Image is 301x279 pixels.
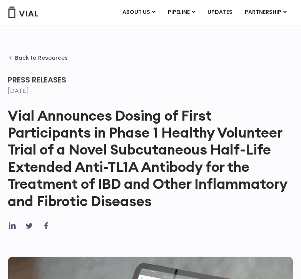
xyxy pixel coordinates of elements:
[8,107,293,210] h1: Vial Announces Dosing of First Participants in Phase 1 Healthy Volunteer Trial of a Novel Subcuta...
[8,74,66,85] span: Press Releases
[239,6,293,19] a: PARTNERSHIPMenu Toggle
[162,6,201,19] a: PIPELINEMenu Toggle
[8,86,29,95] time: [DATE]
[15,55,68,61] span: Back to Resources
[8,55,68,61] a: Back to Resources
[201,6,238,19] a: UPDATES
[25,221,34,230] div: Share on twitter
[8,221,17,230] div: Share on linkedin
[116,6,161,19] a: ABOUT USMenu Toggle
[8,7,38,18] img: Vial Logo
[42,221,51,230] div: Share on facebook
